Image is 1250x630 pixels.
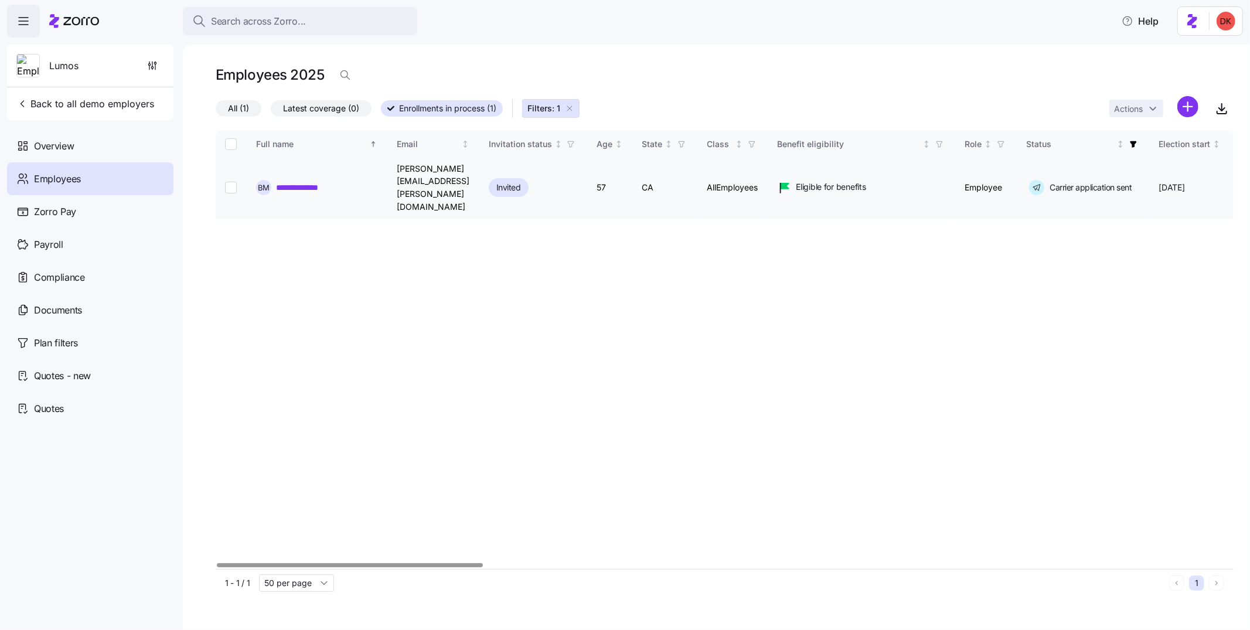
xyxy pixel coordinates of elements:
span: Plan filters [34,336,78,350]
svg: add icon [1177,96,1198,117]
button: Next page [1209,575,1224,591]
div: Not sorted [922,140,931,148]
span: B M [258,184,270,192]
span: Invited [496,181,521,195]
a: Quotes - new [7,359,173,392]
div: Not sorted [1212,140,1221,148]
img: Employer logo [17,55,39,78]
span: Search across Zorro... [211,14,306,29]
div: Not sorted [554,140,563,148]
div: Not sorted [735,140,743,148]
a: Zorro Pay [7,195,173,228]
th: AgeNot sorted [587,131,633,158]
a: Quotes [7,392,173,425]
div: Election start [1159,138,1211,151]
a: Documents [7,294,173,326]
th: ClassNot sorted [698,131,768,158]
div: Not sorted [1116,140,1125,148]
span: Latest coverage (0) [283,101,359,116]
a: Overview [7,130,173,162]
span: Eligible for benefits [796,181,866,193]
div: Role [965,138,982,151]
td: Employee [956,158,1017,219]
span: Zorro Pay [34,205,76,219]
img: 53e82853980611afef66768ee98075c5 [1217,12,1235,30]
th: StatusNot sorted [1017,131,1150,158]
td: 57 [587,158,633,219]
span: Actions [1114,105,1143,113]
th: StateNot sorted [633,131,698,158]
button: Back to all demo employers [12,92,159,115]
div: Benefit eligibility [778,138,921,151]
span: Payroll [34,237,63,252]
a: Plan filters [7,326,173,359]
span: 1 - 1 / 1 [225,577,250,589]
span: Quotes - new [34,369,91,383]
th: RoleNot sorted [956,131,1017,158]
span: [DATE] [1159,182,1185,193]
div: Not sorted [984,140,992,148]
div: Sorted ascending [369,140,377,148]
h1: Employees 2025 [216,66,324,84]
button: Previous page [1169,575,1184,591]
td: AllEmployees [698,158,768,219]
button: 1 [1189,575,1204,591]
span: Enrollments in process (1) [399,101,496,116]
div: Age [597,138,612,151]
div: Not sorted [665,140,673,148]
input: Select all records [225,138,237,150]
th: Election startNot sorted [1150,131,1231,158]
div: Not sorted [461,140,469,148]
div: Email [397,138,459,151]
div: Status [1027,138,1115,151]
th: Invitation statusNot sorted [479,131,587,158]
th: EmailNot sorted [387,131,479,158]
a: Compliance [7,261,173,294]
span: Overview [34,139,74,154]
div: Not sorted [615,140,623,148]
td: [PERSON_NAME][EMAIL_ADDRESS][PERSON_NAME][DOMAIN_NAME] [387,158,479,219]
button: Filters: 1 [522,99,580,118]
span: Quotes [34,401,64,416]
div: Class [707,138,733,151]
th: Benefit eligibilityNot sorted [768,131,956,158]
button: Help [1112,9,1168,33]
td: CA [633,158,698,219]
span: All (1) [228,101,249,116]
div: State [642,138,663,151]
span: Compliance [34,270,85,285]
a: Payroll [7,228,173,261]
div: Invitation status [489,138,552,151]
a: Employees [7,162,173,195]
th: Full nameSorted ascending [247,131,387,158]
button: Actions [1109,100,1163,117]
span: Documents [34,303,82,318]
span: Help [1122,14,1159,28]
span: Employees [34,172,81,186]
button: Search across Zorro... [183,7,417,35]
span: Filters: 1 [527,103,560,114]
input: Select record 1 [225,182,237,193]
div: Full name [256,138,367,151]
span: Carrier application sent [1047,182,1132,193]
span: Lumos [49,59,79,73]
span: Back to all demo employers [16,97,154,111]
